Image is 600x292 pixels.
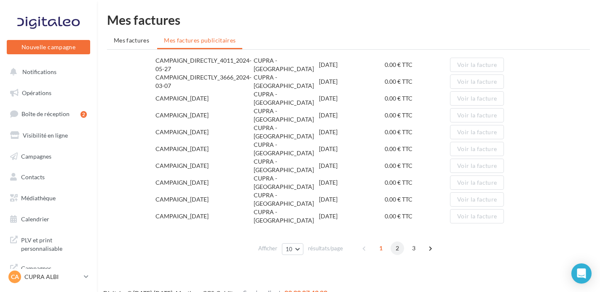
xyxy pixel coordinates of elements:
div: CAMPAIGN_[DATE] [155,178,254,187]
div: CUPRA - [GEOGRAPHIC_DATA] [254,107,319,124]
div: CUPRA - [GEOGRAPHIC_DATA] [254,73,319,90]
a: Calendrier [5,210,92,228]
div: 0.00 € TTC [385,212,450,220]
div: CAMPAIGN_[DATE] [155,212,254,220]
a: PLV et print personnalisable [5,231,92,256]
div: CUPRA - [GEOGRAPHIC_DATA] [254,191,319,208]
div: 0.00 € TTC [385,77,450,86]
div: CAMPAIGN_[DATE] [155,94,254,103]
span: Contacts [21,173,45,181]
span: résultats/page [308,244,343,252]
a: Opérations [5,84,92,102]
a: CA CUPRA ALBI [7,269,90,285]
div: CUPRA - [GEOGRAPHIC_DATA] [254,157,319,174]
div: CUPRA - [GEOGRAPHIC_DATA] [254,141,319,157]
div: 0.00 € TTC [385,128,450,136]
button: Voir la facture [450,108,504,122]
div: CAMPAIGN_DIRECTLY_4011_2024-05-27 [155,56,254,73]
button: Voir la facture [450,175,504,190]
span: Afficher [258,244,277,252]
a: Campagnes [5,148,92,165]
div: 2 [80,111,87,118]
button: Voir la facture [450,192,504,207]
button: Voir la facture [450,91,504,106]
span: Calendrier [21,215,49,223]
button: Voir la facture [450,58,504,72]
button: 10 [282,243,303,255]
a: Campagnes DataOnDemand [5,259,92,284]
div: 0.00 € TTC [385,94,450,103]
div: CUPRA - [GEOGRAPHIC_DATA] [254,174,319,191]
div: [DATE] [319,111,384,119]
div: [DATE] [319,77,384,86]
div: CUPRA - [GEOGRAPHIC_DATA] [254,56,319,73]
div: CUPRA - [GEOGRAPHIC_DATA] [254,208,319,225]
div: [DATE] [319,94,384,103]
span: CA [11,273,19,281]
span: Notifications [22,68,56,75]
button: Voir la facture [450,125,504,139]
div: 0.00 € TTC [385,195,450,204]
span: Mes factures [114,37,149,44]
div: [DATE] [319,61,384,69]
span: 3 [407,242,421,255]
div: [DATE] [319,145,384,153]
a: Médiathèque [5,189,92,207]
button: Nouvelle campagne [7,40,90,54]
button: Voir la facture [450,159,504,173]
span: 1 [374,242,388,255]
div: [DATE] [319,178,384,187]
span: Campagnes [21,152,51,159]
div: 0.00 € TTC [385,162,450,170]
h1: Mes factures [107,13,590,26]
div: 0.00 € TTC [385,178,450,187]
div: 0.00 € TTC [385,61,450,69]
div: [DATE] [319,212,384,220]
div: [DATE] [319,162,384,170]
div: CAMPAIGN_[DATE] [155,195,254,204]
button: Voir la facture [450,74,504,89]
button: Voir la facture [450,209,504,223]
div: [DATE] [319,128,384,136]
span: 10 [286,246,293,252]
div: CUPRA - [GEOGRAPHIC_DATA] [254,124,319,141]
div: [DATE] [319,195,384,204]
button: Notifications [5,63,88,81]
button: Voir la facture [450,142,504,156]
div: 0.00 € TTC [385,111,450,119]
div: Open Intercom Messenger [571,263,592,284]
div: CAMPAIGN_DIRECTLY_3666_2024-03-07 [155,73,254,90]
span: 2 [391,242,404,255]
span: Boîte de réception [21,110,70,117]
div: CAMPAIGN_[DATE] [155,162,254,170]
span: Visibilité en ligne [23,132,68,139]
a: Contacts [5,168,92,186]
div: CAMPAIGN_[DATE] [155,128,254,136]
span: Campagnes DataOnDemand [21,263,87,281]
p: CUPRA ALBI [24,273,80,281]
div: 0.00 € TTC [385,145,450,153]
span: Opérations [22,89,51,96]
a: Visibilité en ligne [5,127,92,144]
a: Boîte de réception2 [5,105,92,123]
span: PLV et print personnalisable [21,234,87,252]
span: Médiathèque [21,194,56,202]
div: CUPRA - [GEOGRAPHIC_DATA] [254,90,319,107]
div: CAMPAIGN_[DATE] [155,111,254,119]
div: CAMPAIGN_[DATE] [155,145,254,153]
